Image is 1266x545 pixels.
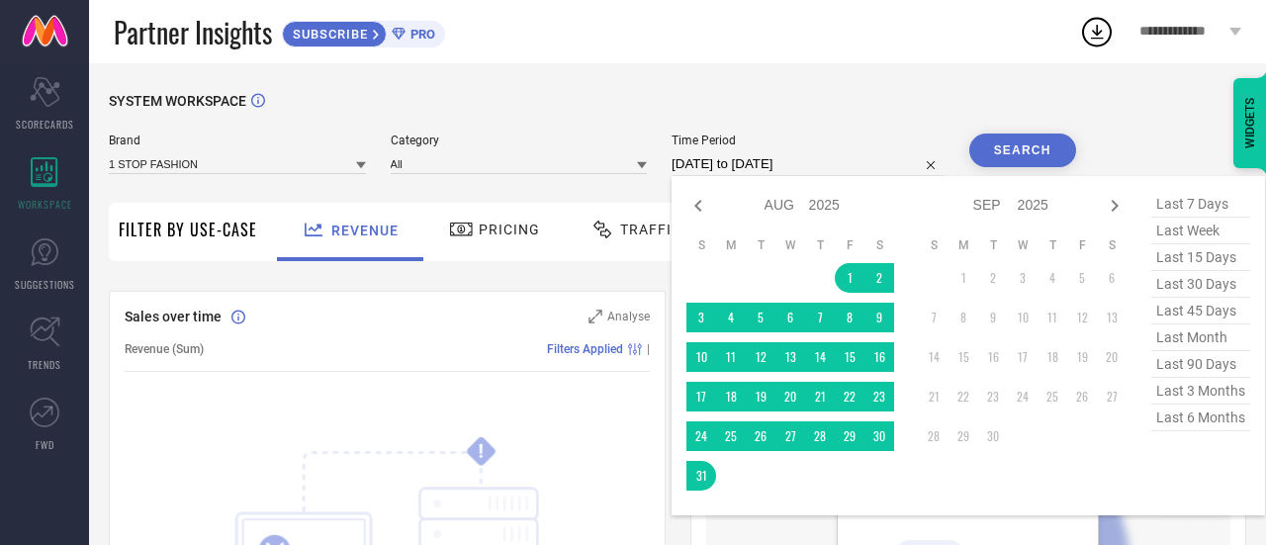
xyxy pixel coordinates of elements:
[1067,303,1097,332] td: Fri Sep 12 2025
[686,382,716,411] td: Sun Aug 17 2025
[978,303,1008,332] td: Tue Sep 09 2025
[949,342,978,372] td: Mon Sep 15 2025
[1067,342,1097,372] td: Fri Sep 19 2025
[331,223,399,238] span: Revenue
[1097,342,1127,372] td: Sat Sep 20 2025
[949,421,978,451] td: Mon Sep 29 2025
[835,237,864,253] th: Friday
[1097,237,1127,253] th: Saturday
[775,237,805,253] th: Wednesday
[716,421,746,451] td: Mon Aug 25 2025
[686,421,716,451] td: Sun Aug 24 2025
[805,237,835,253] th: Thursday
[746,382,775,411] td: Tue Aug 19 2025
[686,237,716,253] th: Sunday
[919,421,949,451] td: Sun Sep 28 2025
[1103,194,1127,218] div: Next month
[835,303,864,332] td: Fri Aug 08 2025
[1151,271,1250,298] span: last 30 days
[1067,237,1097,253] th: Friday
[1151,244,1250,271] span: last 15 days
[282,16,445,47] a: SUBSCRIBEPRO
[969,134,1076,167] button: Search
[672,134,945,147] span: Time Period
[746,421,775,451] td: Tue Aug 26 2025
[1097,303,1127,332] td: Sat Sep 13 2025
[775,342,805,372] td: Wed Aug 13 2025
[775,421,805,451] td: Wed Aug 27 2025
[805,421,835,451] td: Thu Aug 28 2025
[125,309,222,324] span: Sales over time
[949,303,978,332] td: Mon Sep 08 2025
[864,382,894,411] td: Sat Aug 23 2025
[479,222,540,237] span: Pricing
[919,237,949,253] th: Sunday
[686,303,716,332] td: Sun Aug 03 2025
[647,342,650,356] span: |
[775,303,805,332] td: Wed Aug 06 2025
[36,437,54,452] span: FWD
[978,237,1008,253] th: Tuesday
[1038,303,1067,332] td: Thu Sep 11 2025
[1038,237,1067,253] th: Thursday
[18,197,72,212] span: WORKSPACE
[864,421,894,451] td: Sat Aug 30 2025
[1151,324,1250,351] span: last month
[1151,298,1250,324] span: last 45 days
[949,263,978,293] td: Mon Sep 01 2025
[864,303,894,332] td: Sat Aug 09 2025
[1008,342,1038,372] td: Wed Sep 17 2025
[1038,263,1067,293] td: Thu Sep 04 2025
[1038,342,1067,372] td: Thu Sep 18 2025
[949,237,978,253] th: Monday
[716,382,746,411] td: Mon Aug 18 2025
[716,342,746,372] td: Mon Aug 11 2025
[686,342,716,372] td: Sun Aug 10 2025
[835,342,864,372] td: Fri Aug 15 2025
[1097,263,1127,293] td: Sat Sep 06 2025
[864,342,894,372] td: Sat Aug 16 2025
[283,27,373,42] span: SUBSCRIBE
[406,27,435,42] span: PRO
[978,382,1008,411] td: Tue Sep 23 2025
[114,12,272,52] span: Partner Insights
[835,382,864,411] td: Fri Aug 22 2025
[978,421,1008,451] td: Tue Sep 30 2025
[919,342,949,372] td: Sun Sep 14 2025
[620,222,681,237] span: Traffic
[15,277,75,292] span: SUGGESTIONS
[716,237,746,253] th: Monday
[1008,382,1038,411] td: Wed Sep 24 2025
[775,382,805,411] td: Wed Aug 20 2025
[686,194,710,218] div: Previous month
[1151,351,1250,378] span: last 90 days
[949,382,978,411] td: Mon Sep 22 2025
[547,342,623,356] span: Filters Applied
[16,117,74,132] span: SCORECARDS
[1008,303,1038,332] td: Wed Sep 10 2025
[864,237,894,253] th: Saturday
[479,440,484,463] tspan: !
[1079,14,1115,49] div: Open download list
[978,263,1008,293] td: Tue Sep 02 2025
[1008,263,1038,293] td: Wed Sep 03 2025
[28,357,61,372] span: TRENDS
[746,237,775,253] th: Tuesday
[978,342,1008,372] td: Tue Sep 16 2025
[588,310,602,323] svg: Zoom
[109,134,366,147] span: Brand
[1067,382,1097,411] td: Fri Sep 26 2025
[919,382,949,411] td: Sun Sep 21 2025
[746,303,775,332] td: Tue Aug 05 2025
[746,342,775,372] td: Tue Aug 12 2025
[391,134,648,147] span: Category
[672,152,945,176] input: Select time period
[864,263,894,293] td: Sat Aug 02 2025
[1067,263,1097,293] td: Fri Sep 05 2025
[607,310,650,323] span: Analyse
[919,303,949,332] td: Sun Sep 07 2025
[1151,378,1250,405] span: last 3 months
[835,263,864,293] td: Fri Aug 01 2025
[109,93,246,109] span: SYSTEM WORKSPACE
[716,303,746,332] td: Mon Aug 04 2025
